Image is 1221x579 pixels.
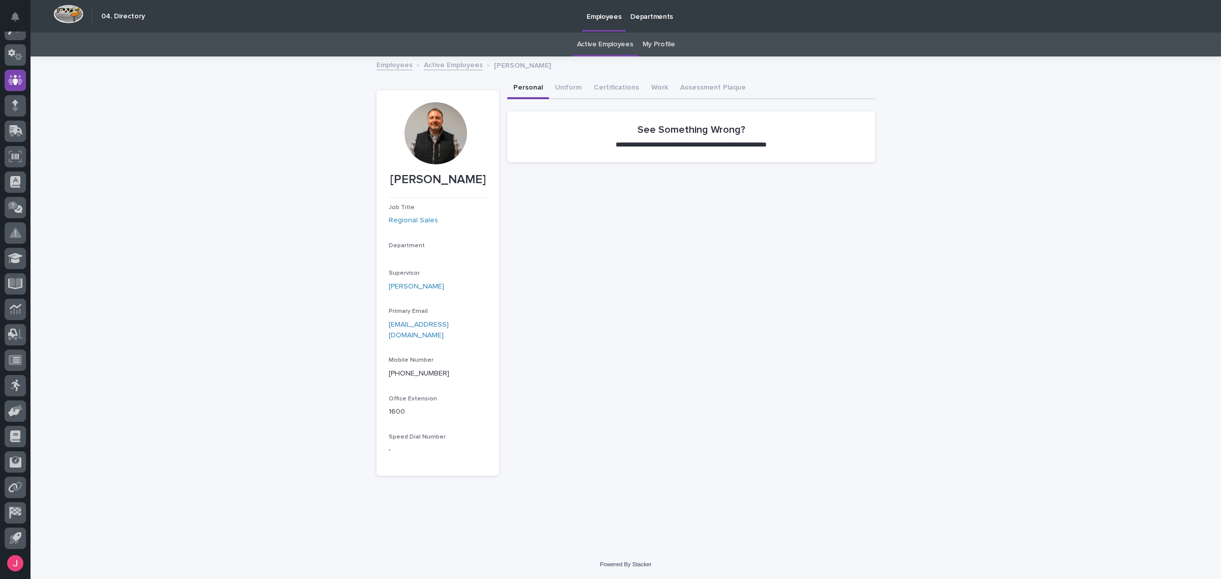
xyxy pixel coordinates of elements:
[389,445,487,455] p: -
[389,281,444,292] a: [PERSON_NAME]
[376,59,413,70] a: Employees
[600,561,651,567] a: Powered By Stacker
[389,407,487,417] p: 1600
[389,357,433,363] span: Mobile Number
[389,270,420,276] span: Supervisor
[588,78,645,99] button: Certifications
[424,59,483,70] a: Active Employees
[507,78,549,99] button: Personal
[13,12,26,28] div: Notifications
[389,321,449,339] a: [EMAIL_ADDRESS][DOMAIN_NAME]
[389,215,438,226] a: Regional Sales
[53,5,83,23] img: Workspace Logo
[389,434,446,440] span: Speed Dial Number
[5,6,26,27] button: Notifications
[637,124,745,136] h2: See Something Wrong?
[549,78,588,99] button: Uniform
[389,205,415,211] span: Job Title
[645,78,674,99] button: Work
[389,370,449,377] a: [PHONE_NUMBER]
[577,33,633,56] a: Active Employees
[494,59,551,70] p: [PERSON_NAME]
[389,396,437,402] span: Office Extension
[5,553,26,574] button: users-avatar
[389,243,425,249] span: Department
[101,12,145,21] h2: 04. Directory
[389,308,428,314] span: Primary Email
[389,172,487,187] p: [PERSON_NAME]
[674,78,752,99] button: Assessment Plaque
[643,33,675,56] a: My Profile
